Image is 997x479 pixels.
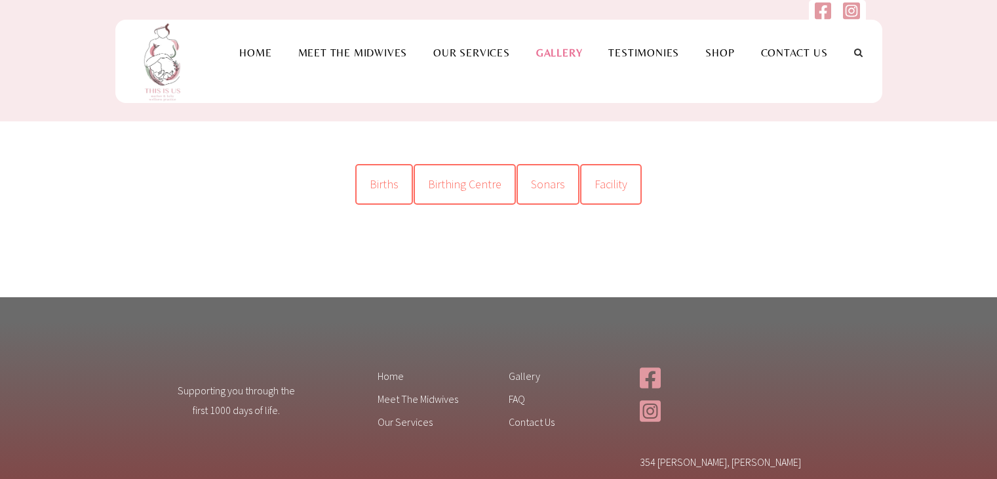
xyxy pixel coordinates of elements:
[378,368,489,389] a: Home
[692,47,747,59] a: Shop
[843,1,859,20] img: instagram-square.svg
[509,391,620,412] a: FAQ
[531,177,565,192] span: Sonars
[815,1,831,20] img: facebook-square.svg
[226,47,284,59] a: Home
[509,414,620,435] a: Contact Us
[370,177,399,192] span: Births
[748,47,841,59] a: Contact Us
[135,20,194,103] img: This is us practice
[640,452,882,472] p: 354 [PERSON_NAME], [PERSON_NAME]
[523,47,596,59] a: Gallery
[378,414,489,435] a: Our Services
[285,47,421,59] a: Meet the Midwives
[420,47,523,59] a: Our Services
[509,368,620,389] a: Gallery
[355,164,413,205] a: Births
[595,47,692,59] a: Testimonies
[378,391,489,412] a: Meet The Midwives
[595,177,627,192] span: Facility
[640,366,661,390] img: facebook-square.svg
[414,164,516,205] a: Birthing Centre
[115,381,358,420] center: Supporting you through the first 1000 days of life.
[428,177,501,192] span: Birthing Centre
[517,164,579,205] a: Sonars
[580,164,642,205] a: Facility
[640,399,661,423] img: instagram-square.svg
[843,9,859,24] a: Follow us on Instagram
